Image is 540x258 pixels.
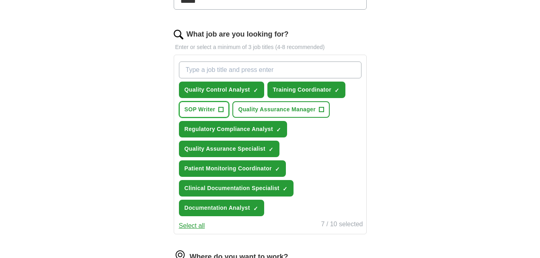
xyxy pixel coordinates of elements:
span: Quality Control Analyst [185,86,250,94]
div: 7 / 10 selected [321,219,363,231]
button: Quality Assurance Specialist✓ [179,141,279,157]
span: Regulatory Compliance Analyst [185,125,273,133]
span: SOP Writer [185,105,216,114]
label: What job are you looking for? [187,29,289,40]
button: Quality Control Analyst✓ [179,82,264,98]
span: ✓ [253,205,258,212]
button: Training Coordinator✓ [267,82,345,98]
span: ✓ [283,186,287,192]
span: Clinical Documentation Specialist [185,184,279,192]
button: SOP Writer [179,101,230,118]
span: ✓ [276,127,281,133]
input: Type a job title and press enter [179,61,361,78]
img: search.png [174,30,183,39]
button: Patient Monitoring Coordinator✓ [179,160,286,177]
button: Clinical Documentation Specialist✓ [179,180,294,197]
span: Documentation Analyst [185,204,250,212]
span: Patient Monitoring Coordinator [185,164,272,173]
p: Enter or select a minimum of 3 job titles (4-8 recommended) [174,43,367,51]
button: Regulatory Compliance Analyst✓ [179,121,287,137]
span: Training Coordinator [273,86,331,94]
span: Quality Assurance Manager [238,105,316,114]
button: Quality Assurance Manager [232,101,330,118]
span: ✓ [335,87,339,94]
span: ✓ [253,87,258,94]
span: Quality Assurance Specialist [185,145,265,153]
span: ✓ [269,146,273,153]
button: Select all [179,221,205,231]
span: ✓ [275,166,280,172]
button: Documentation Analyst✓ [179,200,264,216]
